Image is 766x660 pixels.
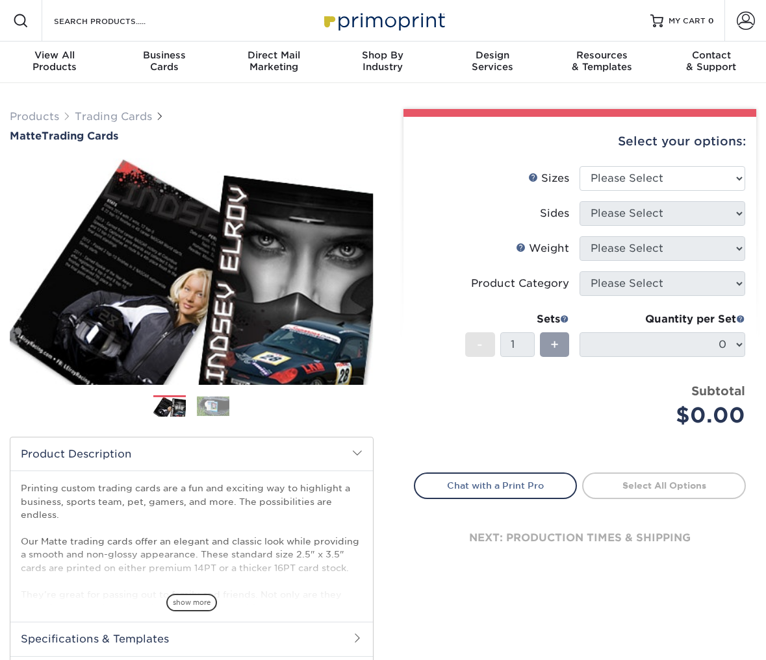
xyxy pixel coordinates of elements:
[328,49,437,61] span: Shop By
[438,42,547,83] a: DesignServices
[414,499,747,577] div: next: production times & shipping
[53,13,179,29] input: SEARCH PRODUCTS.....
[10,130,374,142] a: MatteTrading Cards
[109,42,218,83] a: BusinessCards
[589,400,745,431] div: $0.00
[10,130,374,142] h1: Trading Cards
[580,312,745,327] div: Quantity per Set
[197,397,229,416] img: Trading Cards 02
[109,49,218,61] span: Business
[438,49,547,61] span: Design
[471,276,569,291] div: Product Category
[657,49,766,73] div: & Support
[547,49,656,61] span: Resources
[465,312,569,327] div: Sets
[708,16,714,25] span: 0
[547,49,656,73] div: & Templates
[318,6,448,34] img: Primoprint
[691,384,745,398] strong: Subtotal
[219,49,328,73] div: Marketing
[328,49,437,73] div: Industry
[219,49,328,61] span: Direct Mail
[75,110,152,123] a: Trading Cards
[10,437,373,471] h2: Product Description
[657,49,766,61] span: Contact
[477,335,483,354] span: -
[166,594,217,611] span: show more
[10,110,59,123] a: Products
[10,130,42,142] span: Matte
[109,49,218,73] div: Cards
[10,146,374,397] img: Matte 01
[657,42,766,83] a: Contact& Support
[540,206,569,221] div: Sides
[582,472,746,498] a: Select All Options
[547,42,656,83] a: Resources& Templates
[414,472,578,498] a: Chat with a Print Pro
[438,49,547,73] div: Services
[516,241,569,256] div: Weight
[328,42,437,83] a: Shop ByIndustry
[219,42,328,83] a: Direct MailMarketing
[10,622,373,655] h2: Specifications & Templates
[153,396,186,418] img: Trading Cards 01
[528,171,569,186] div: Sizes
[550,335,559,354] span: +
[21,482,363,654] p: Printing custom trading cards are a fun and exciting way to highlight a business, sports team, pe...
[669,16,706,27] span: MY CART
[414,117,747,166] div: Select your options:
